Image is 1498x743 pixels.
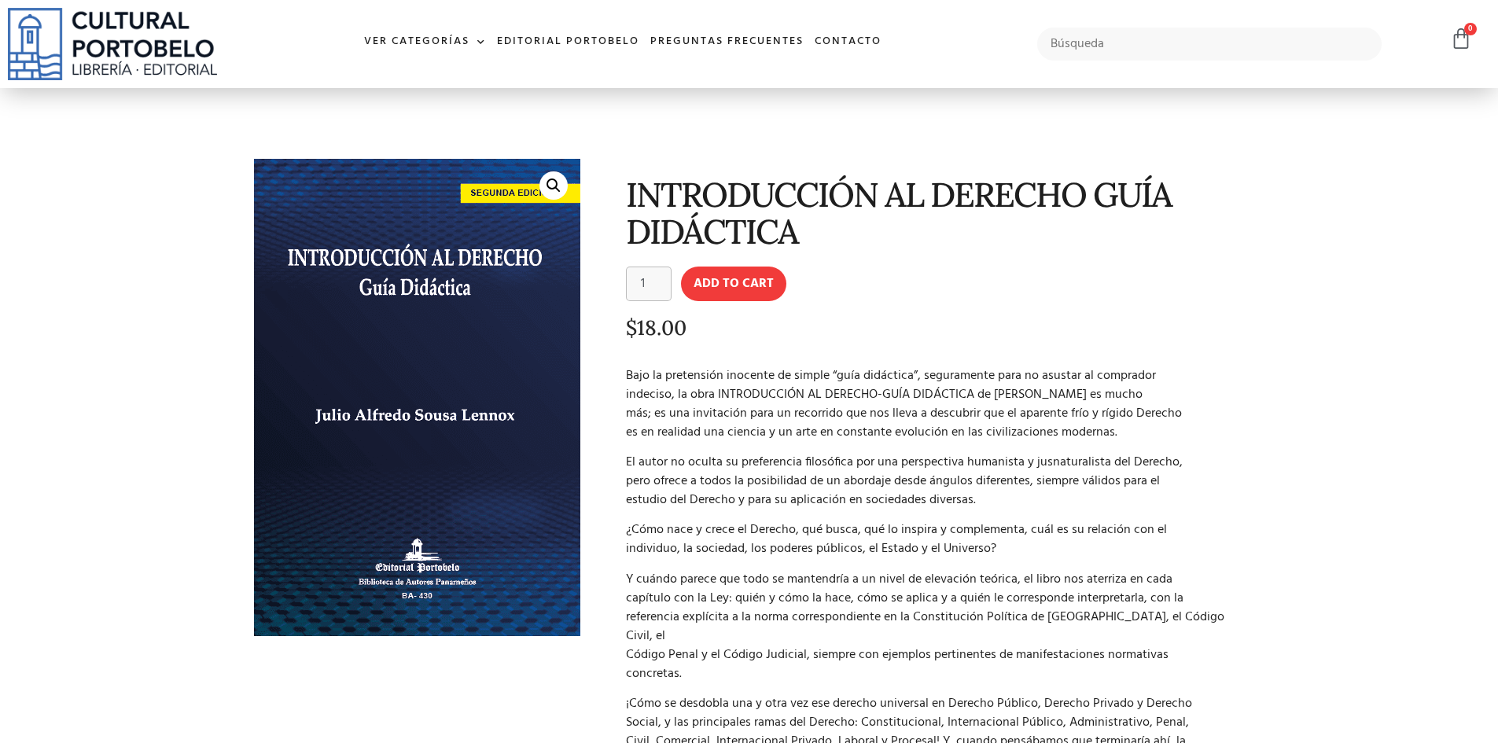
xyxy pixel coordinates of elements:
a: 🔍 [539,171,568,200]
span: 0 [1464,23,1477,35]
a: Contacto [809,25,887,59]
p: ¿Cómo nace y crece el Derecho, qué busca, qué lo inspira y complementa, cuál es su relación con e... [626,520,1240,558]
a: Preguntas frecuentes [645,25,809,59]
p: Y cuándo parece que todo se mantendría a un nivel de elevación teórica, el libro nos aterriza en ... [626,570,1240,683]
a: 0 [1450,28,1472,50]
a: Editorial Portobelo [491,25,645,59]
input: Búsqueda [1037,28,1382,61]
input: Product quantity [626,267,672,301]
button: Add to cart [681,267,786,301]
p: Bajo la pretensión inocente de simple “guía didáctica”, seguramente para no asustar al comprador ... [626,366,1240,442]
bdi: 18.00 [626,314,686,340]
p: El autor no oculta su preferencia filosófica por una perspectiva humanista y jusnaturalista del D... [626,453,1240,509]
h1: INTRODUCCIÓN AL DERECHO GUÍA DIDÁCTICA [626,176,1240,251]
span: $ [626,314,637,340]
a: Ver Categorías [359,25,491,59]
